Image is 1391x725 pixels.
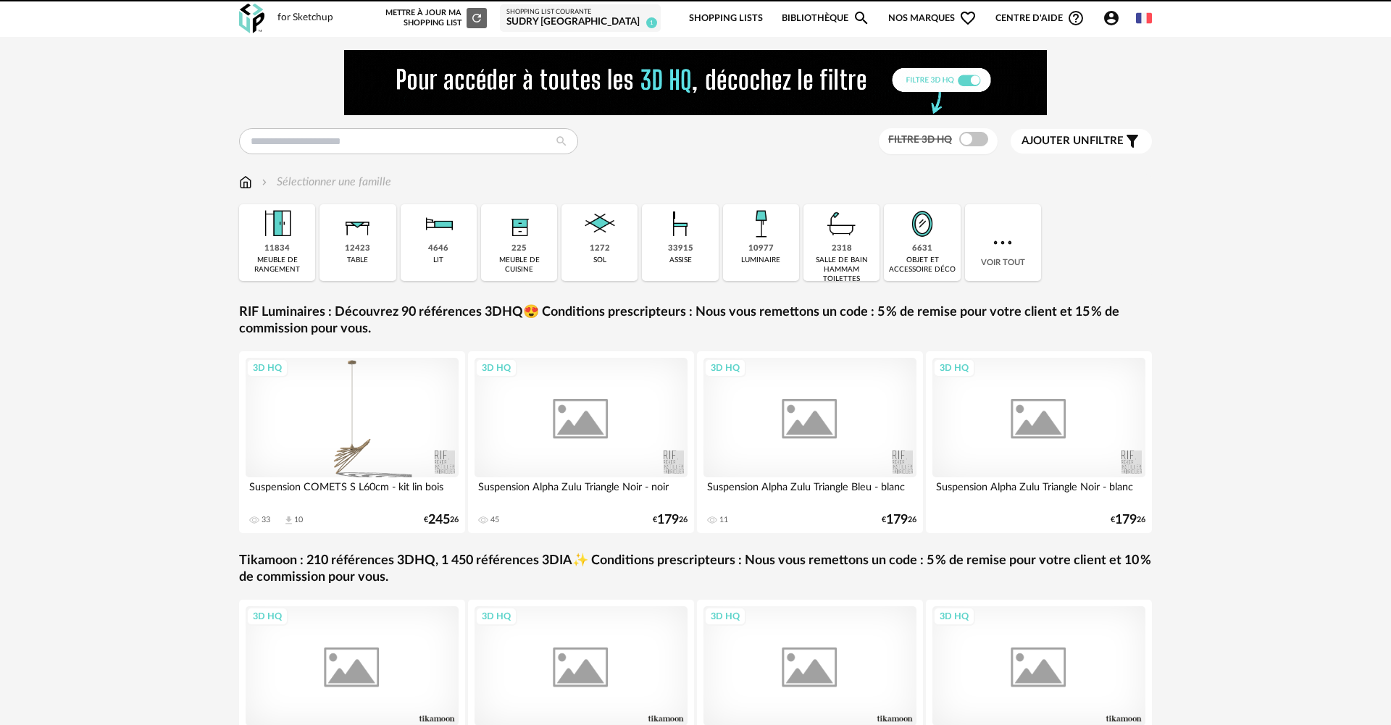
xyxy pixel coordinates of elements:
[259,174,270,190] img: svg+xml;base64,PHN2ZyB3aWR0aD0iMTYiIGhlaWdodD0iMTYiIHZpZXdCb3g9IjAgMCAxNiAxNiIgZmlsbD0ibm9uZSIgeG...
[933,607,975,626] div: 3D HQ
[239,4,264,33] img: OXP
[428,243,448,254] div: 4646
[912,243,932,254] div: 6631
[277,12,333,25] div: for Sketchup
[243,256,311,275] div: meuble de rangement
[990,230,1016,256] img: more.7b13dc1.svg
[653,515,688,525] div: € 26
[669,256,692,265] div: assise
[264,243,290,254] div: 11834
[580,204,619,243] img: Sol.png
[475,607,517,626] div: 3D HQ
[748,243,774,254] div: 10977
[808,256,875,284] div: salle de bain hammam toilettes
[704,359,746,377] div: 3D HQ
[882,515,916,525] div: € 26
[490,515,499,525] div: 45
[704,607,746,626] div: 3D HQ
[703,477,916,506] div: Suspension Alpha Zulu Triangle Bleu - blanc
[1022,135,1090,146] span: Ajouter un
[832,243,852,254] div: 2318
[419,204,458,243] img: Literie.png
[995,9,1085,27] span: Centre d'aideHelp Circle Outline icon
[345,243,370,254] div: 12423
[1103,9,1120,27] span: Account Circle icon
[903,204,942,243] img: Miroir.png
[246,477,459,506] div: Suspension COMETS S L60cm - kit lin bois
[283,515,294,526] span: Download icon
[1136,10,1152,26] img: fr
[500,204,539,243] img: Rangement.png
[347,256,368,265] div: table
[1111,515,1145,525] div: € 26
[428,515,450,525] span: 245
[933,359,975,377] div: 3D HQ
[511,243,527,254] div: 225
[258,204,297,243] img: Meuble%20de%20rangement.png
[338,204,377,243] img: Table.png
[668,243,693,254] div: 33915
[424,515,459,525] div: € 26
[383,8,487,28] div: Mettre à jour ma Shopping List
[741,204,780,243] img: Luminaire.png
[888,1,977,35] span: Nos marques
[689,1,763,35] a: Shopping Lists
[470,14,483,22] span: Refresh icon
[590,243,610,254] div: 1272
[475,359,517,377] div: 3D HQ
[506,8,654,29] a: Shopping List courante SUDRY [GEOGRAPHIC_DATA] 1
[1103,9,1127,27] span: Account Circle icon
[888,135,952,145] span: Filtre 3D HQ
[485,256,553,275] div: meuble de cuisine
[475,477,688,506] div: Suspension Alpha Zulu Triangle Noir - noir
[932,477,1145,506] div: Suspension Alpha Zulu Triangle Noir - blanc
[1022,134,1124,148] span: filtre
[344,50,1047,115] img: FILTRE%20HQ%20NEW_V1%20(4).gif
[1124,133,1141,150] span: Filter icon
[246,607,288,626] div: 3D HQ
[646,17,657,28] span: 1
[433,256,443,265] div: lit
[1011,129,1152,154] button: Ajouter unfiltre Filter icon
[262,515,270,525] div: 33
[239,351,465,533] a: 3D HQ Suspension COMETS S L60cm - kit lin bois 33 Download icon 10 €24526
[965,204,1041,281] div: Voir tout
[506,16,654,29] div: SUDRY [GEOGRAPHIC_DATA]
[259,174,391,190] div: Sélectionner une famille
[741,256,780,265] div: luminaire
[661,204,700,243] img: Assise.png
[294,515,303,525] div: 10
[239,553,1152,587] a: Tikamoon : 210 références 3DHQ, 1 450 références 3DIA✨ Conditions prescripteurs : Nous vous remet...
[239,174,252,190] img: svg+xml;base64,PHN2ZyB3aWR0aD0iMTYiIGhlaWdodD0iMTciIHZpZXdCb3g9IjAgMCAxNiAxNyIgZmlsbD0ibm9uZSIgeG...
[719,515,728,525] div: 11
[239,304,1152,338] a: RIF Luminaires : Découvrez 90 références 3DHQ😍 Conditions prescripteurs : Nous vous remettons un ...
[959,9,977,27] span: Heart Outline icon
[926,351,1152,533] a: 3D HQ Suspension Alpha Zulu Triangle Noir - blanc €17926
[506,8,654,17] div: Shopping List courante
[853,9,870,27] span: Magnify icon
[468,351,694,533] a: 3D HQ Suspension Alpha Zulu Triangle Noir - noir 45 €17926
[697,351,923,533] a: 3D HQ Suspension Alpha Zulu Triangle Bleu - blanc 11 €17926
[782,1,870,35] a: BibliothèqueMagnify icon
[657,515,679,525] span: 179
[1067,9,1085,27] span: Help Circle Outline icon
[886,515,908,525] span: 179
[888,256,956,275] div: objet et accessoire déco
[822,204,861,243] img: Salle%20de%20bain.png
[593,256,606,265] div: sol
[246,359,288,377] div: 3D HQ
[1115,515,1137,525] span: 179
